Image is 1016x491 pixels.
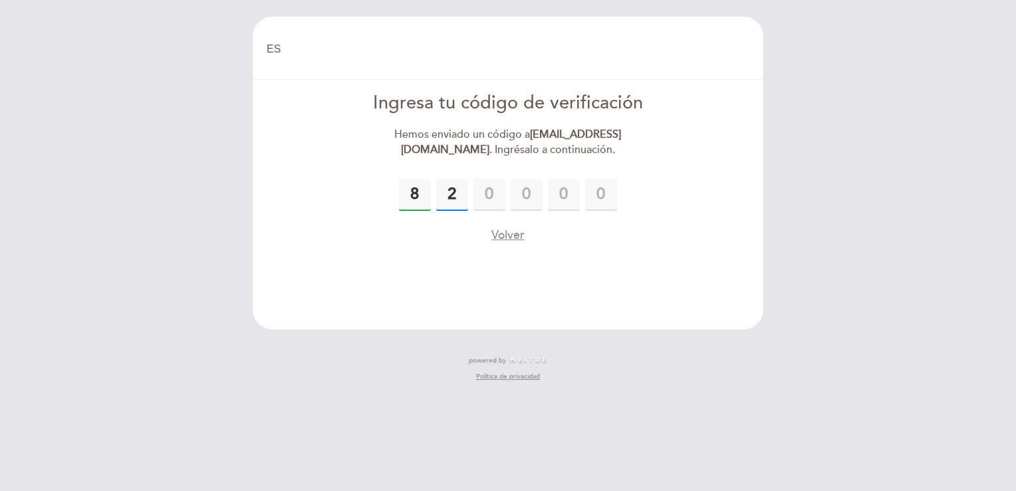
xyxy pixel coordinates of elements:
div: Hemos enviado un código a . Ingrésalo a continuación. [356,127,661,158]
div: Ingresa tu código de verificación [356,90,661,116]
img: MEITRE [509,357,547,364]
input: 0 [473,179,505,211]
a: powered by [469,356,547,365]
input: 0 [511,179,543,211]
span: powered by [469,356,506,365]
button: Volver [491,227,525,244]
input: 0 [585,179,617,211]
strong: [EMAIL_ADDRESS][DOMAIN_NAME] [401,128,622,156]
a: Política de privacidad [476,372,540,381]
input: 0 [399,179,431,211]
input: 0 [548,179,580,211]
input: 0 [436,179,468,211]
